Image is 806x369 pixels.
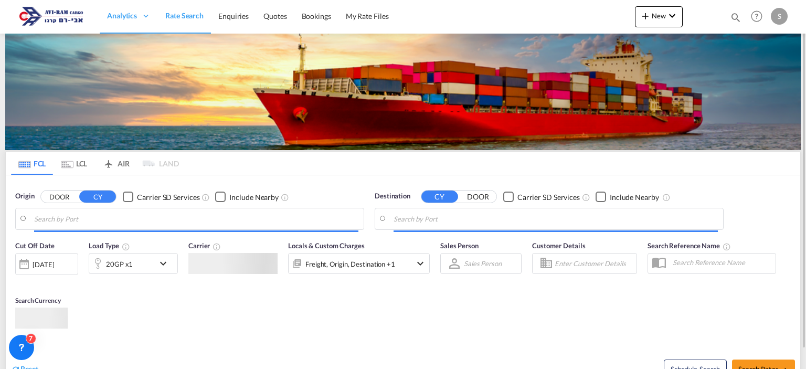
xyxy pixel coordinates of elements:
[11,152,179,175] md-pagination-wrapper: Use the left and right arrow keys to navigate between tabs
[394,211,718,227] input: Search by Port
[463,256,503,271] md-select: Sales Person
[33,260,54,269] div: [DATE]
[582,193,590,202] md-icon: Unchecked: Search for CY (Container Yard) services for all selected carriers.Checked : Search for...
[215,191,279,202] md-checkbox: Checkbox No Ink
[165,11,204,20] span: Rate Search
[730,12,741,27] div: icon-magnify
[122,243,130,251] md-icon: icon-information-outline
[748,7,766,25] span: Help
[639,9,652,22] md-icon: icon-plus 400-fg
[517,192,580,203] div: Carrier SD Services
[79,191,116,203] button: CY
[89,241,130,250] span: Load Type
[106,257,133,271] div: 20GP x1
[5,34,801,150] img: LCL+%26+FCL+BACKGROUND.png
[503,191,580,202] md-checkbox: Checkbox No Ink
[288,241,365,250] span: Locals & Custom Charges
[305,257,395,271] div: Freight Origin Destination Factory Stuffing
[15,297,61,304] span: Search Currency
[440,241,479,250] span: Sales Person
[555,256,633,271] input: Enter Customer Details
[460,191,496,203] button: DOOR
[771,8,788,25] div: S
[15,241,55,250] span: Cut Off Date
[730,12,741,23] md-icon: icon-magnify
[34,211,358,227] input: Search by Port
[15,253,78,275] div: [DATE]
[662,193,671,202] md-icon: Unchecked: Ignores neighbouring ports when fetching rates.Checked : Includes neighbouring ports w...
[11,152,53,175] md-tab-item: FCL
[610,192,659,203] div: Include Nearby
[421,191,458,203] button: CY
[375,191,410,202] span: Destination
[15,191,34,202] span: Origin
[218,12,249,20] span: Enquiries
[263,12,287,20] span: Quotes
[229,192,279,203] div: Include Nearby
[281,193,289,202] md-icon: Unchecked: Ignores neighbouring ports when fetching rates.Checked : Includes neighbouring ports w...
[648,241,731,250] span: Search Reference Name
[102,157,115,165] md-icon: icon-airplane
[201,193,210,202] md-icon: Unchecked: Search for CY (Container Yard) services for all selected carriers.Checked : Search for...
[137,192,199,203] div: Carrier SD Services
[288,253,430,274] div: Freight Origin Destination Factory Stuffingicon-chevron-down
[95,152,137,175] md-tab-item: AIR
[748,7,771,26] div: Help
[532,241,585,250] span: Customer Details
[188,241,221,250] span: Carrier
[213,243,221,251] md-icon: The selected Trucker/Carrierwill be displayed in the rate results If the rates are from another f...
[157,257,175,270] md-icon: icon-chevron-down
[346,12,389,20] span: My Rate Files
[723,243,731,251] md-icon: Your search will be saved by the below given name
[15,274,23,288] md-datepicker: Select
[414,257,427,270] md-icon: icon-chevron-down
[123,191,199,202] md-checkbox: Checkbox No Ink
[16,5,87,28] img: 166978e0a5f911edb4280f3c7a976193.png
[107,10,137,21] span: Analytics
[596,191,659,202] md-checkbox: Checkbox No Ink
[53,152,95,175] md-tab-item: LCL
[635,6,683,27] button: icon-plus 400-fgNewicon-chevron-down
[302,12,331,20] span: Bookings
[666,9,678,22] md-icon: icon-chevron-down
[639,12,678,20] span: New
[667,255,776,270] input: Search Reference Name
[89,253,178,274] div: 20GP x1icon-chevron-down
[41,191,78,203] button: DOOR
